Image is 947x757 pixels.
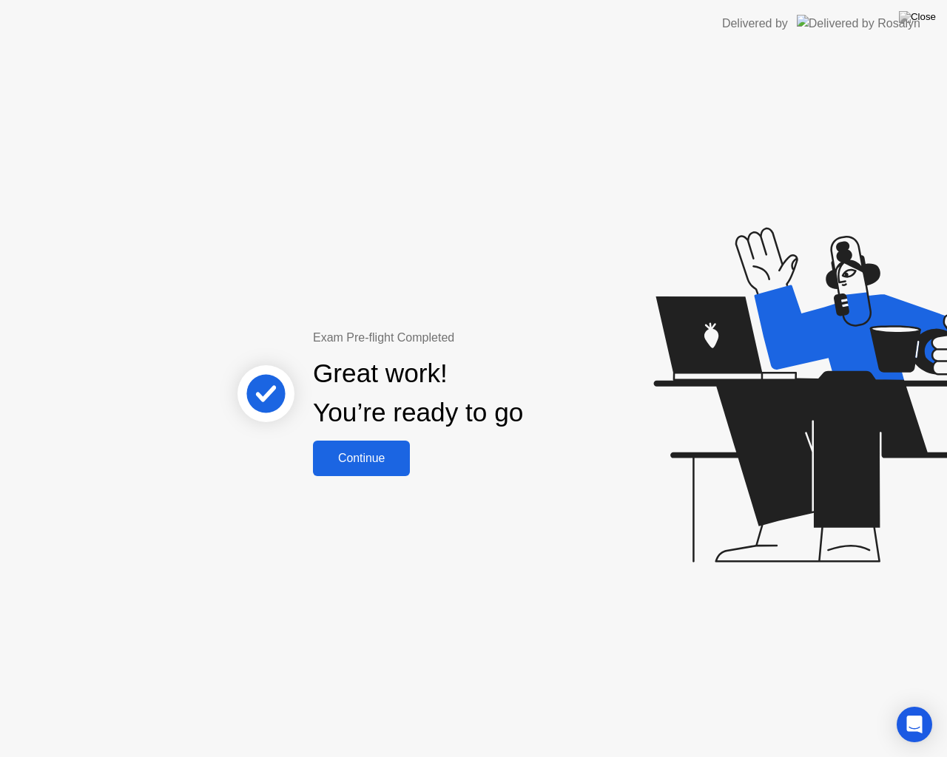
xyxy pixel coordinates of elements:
[722,15,788,33] div: Delivered by
[317,452,405,465] div: Continue
[897,707,932,742] div: Open Intercom Messenger
[313,441,410,476] button: Continue
[797,15,920,32] img: Delivered by Rosalyn
[313,354,523,432] div: Great work! You’re ready to go
[313,329,619,347] div: Exam Pre-flight Completed
[899,11,936,23] img: Close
